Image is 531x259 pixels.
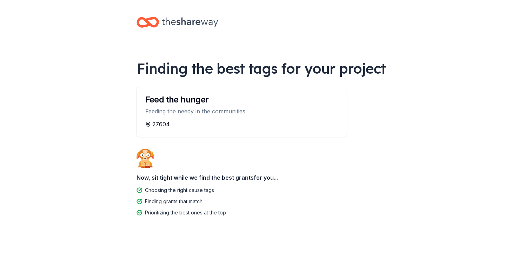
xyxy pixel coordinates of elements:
div: 27604 [145,120,338,128]
div: Finding grants that match [145,197,203,206]
div: Finding the best tags for your project [137,59,395,78]
div: Prioritizing the best ones at the top [145,208,226,217]
div: Now, sit tight while we find the best grants for you... [137,171,395,185]
div: Feeding the needy in the communities [145,107,338,116]
div: Choosing the right cause tags [145,186,214,194]
div: Feed the hunger [145,95,338,104]
img: Dog waiting patiently [137,148,154,167]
